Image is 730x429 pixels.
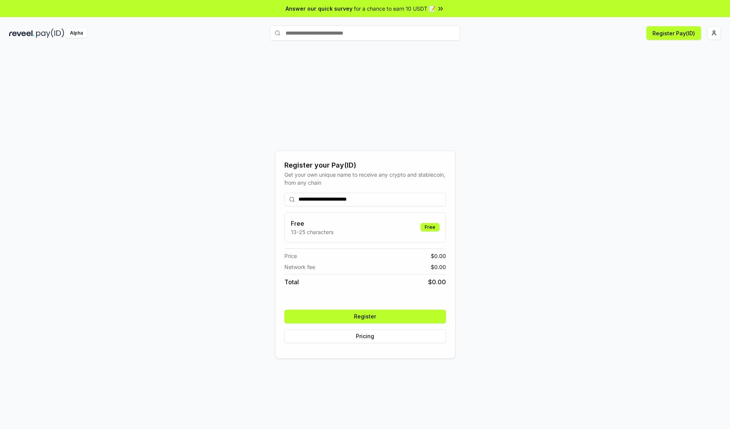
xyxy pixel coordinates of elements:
[431,263,446,271] span: $ 0.00
[284,160,446,171] div: Register your Pay(ID)
[354,5,435,13] span: for a chance to earn 10 USDT 📝
[284,252,297,260] span: Price
[9,28,35,38] img: reveel_dark
[284,329,446,343] button: Pricing
[286,5,352,13] span: Answer our quick survey
[284,263,315,271] span: Network fee
[291,219,333,228] h3: Free
[428,277,446,287] span: $ 0.00
[284,310,446,323] button: Register
[36,28,64,38] img: pay_id
[284,277,299,287] span: Total
[431,252,446,260] span: $ 0.00
[646,26,701,40] button: Register Pay(ID)
[284,171,446,187] div: Get your own unique name to receive any crypto and stablecoin, from any chain
[291,228,333,236] p: 13-25 characters
[66,28,87,38] div: Alpha
[421,223,440,231] div: Free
